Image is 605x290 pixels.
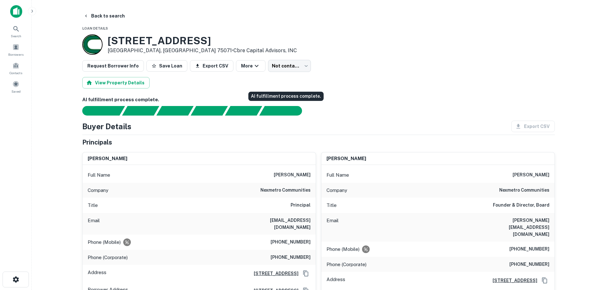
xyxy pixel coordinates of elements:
[473,217,549,238] h6: [PERSON_NAME][EMAIL_ADDRESS][DOMAIN_NAME]
[362,245,370,253] div: Requests to not be contacted at this number
[10,5,22,18] img: capitalize-icon.png
[259,106,310,116] div: AI fulfillment process complete.
[2,23,30,40] a: Search
[11,89,21,94] span: Saved
[156,106,193,116] div: Documents found, AI parsing details...
[573,239,605,270] iframe: Chat Widget
[108,47,297,54] p: [GEOGRAPHIC_DATA], [GEOGRAPHIC_DATA] 75071 •
[88,171,110,179] p: Full Name
[82,77,150,88] button: View Property Details
[123,238,131,246] div: Requests to not be contacted at this number
[233,47,297,53] a: Cbre Capital Advisors, INC
[225,106,262,116] div: Principals found, still searching for contact information. This may take time...
[271,238,311,246] h6: [PHONE_NUMBER]
[268,60,311,72] div: Not contacted
[2,78,30,95] a: Saved
[248,92,324,101] div: AI fulfillment process complete.
[274,171,311,179] h6: [PERSON_NAME]
[260,187,311,194] h6: nexmetro communities
[146,60,187,72] button: Save Loan
[499,187,549,194] h6: nexmetro communities
[88,187,108,194] p: Company
[493,202,549,209] h6: Founder & Director, Board
[191,106,228,116] div: Principals found, AI now looking for contact information...
[82,96,555,103] h6: AI fulfillment process complete.
[88,269,106,278] p: Address
[487,277,537,284] a: [STREET_ADDRESS]
[190,60,233,72] button: Export CSV
[122,106,159,116] div: Your request is received and processing...
[326,187,347,194] p: Company
[326,171,349,179] p: Full Name
[326,261,366,268] p: Phone (Corporate)
[82,26,108,30] span: Loan Details
[2,60,30,77] a: Contacts
[88,238,121,246] p: Phone (Mobile)
[234,217,311,231] h6: [EMAIL_ADDRESS][DOMAIN_NAME]
[88,217,100,231] p: Email
[75,106,122,116] div: Sending borrower request to AI...
[509,245,549,253] h6: [PHONE_NUMBER]
[88,155,127,162] h6: [PERSON_NAME]
[88,202,98,209] p: Title
[249,270,299,277] a: [STREET_ADDRESS]
[108,35,297,47] h3: [STREET_ADDRESS]
[82,138,112,147] h5: Principals
[81,10,127,22] button: Back to search
[509,261,549,268] h6: [PHONE_NUMBER]
[11,33,21,39] span: Search
[291,202,311,209] h6: Principal
[301,269,311,278] button: Copy Address
[326,202,337,209] p: Title
[326,245,360,253] p: Phone (Mobile)
[88,254,128,261] p: Phone (Corporate)
[540,276,549,285] button: Copy Address
[271,254,311,261] h6: [PHONE_NUMBER]
[513,171,549,179] h6: [PERSON_NAME]
[236,60,266,72] button: More
[326,217,339,238] p: Email
[10,70,22,75] span: Contacts
[82,121,131,132] h4: Buyer Details
[2,41,30,58] a: Borrowers
[82,60,144,72] button: Request Borrower Info
[8,52,24,57] span: Borrowers
[326,155,366,162] h6: [PERSON_NAME]
[326,276,345,285] p: Address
